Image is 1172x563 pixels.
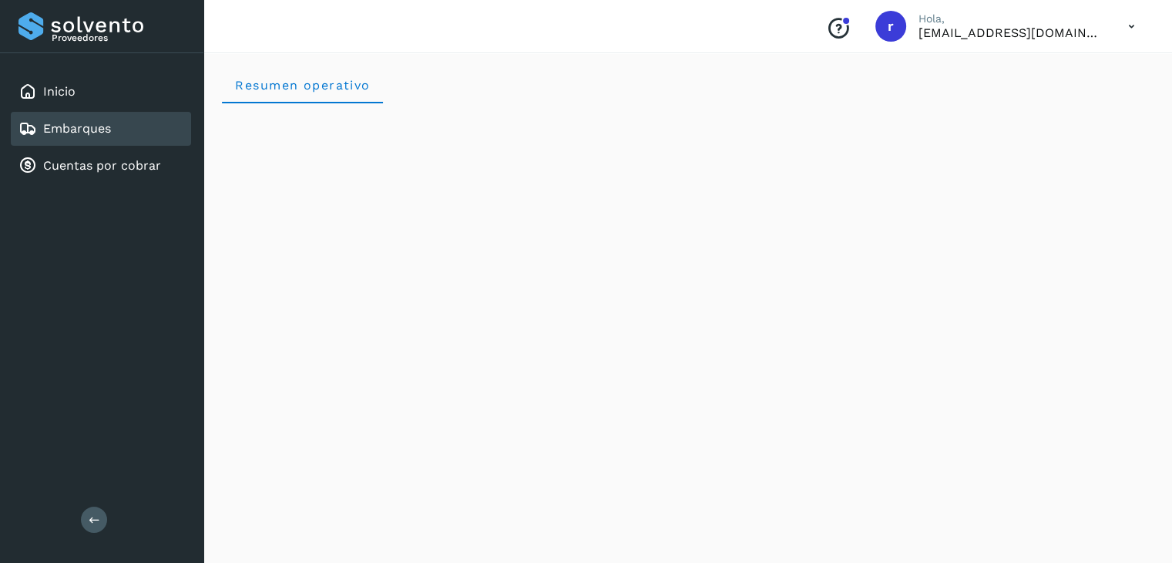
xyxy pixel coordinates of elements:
[43,158,161,173] a: Cuentas por cobrar
[43,121,111,136] a: Embarques
[918,12,1103,25] p: Hola,
[11,112,191,146] div: Embarques
[11,75,191,109] div: Inicio
[11,149,191,183] div: Cuentas por cobrar
[234,78,371,93] span: Resumen operativo
[918,25,1103,40] p: romanreyes@tumsa.com.mx
[52,32,185,43] p: Proveedores
[43,84,76,99] a: Inicio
